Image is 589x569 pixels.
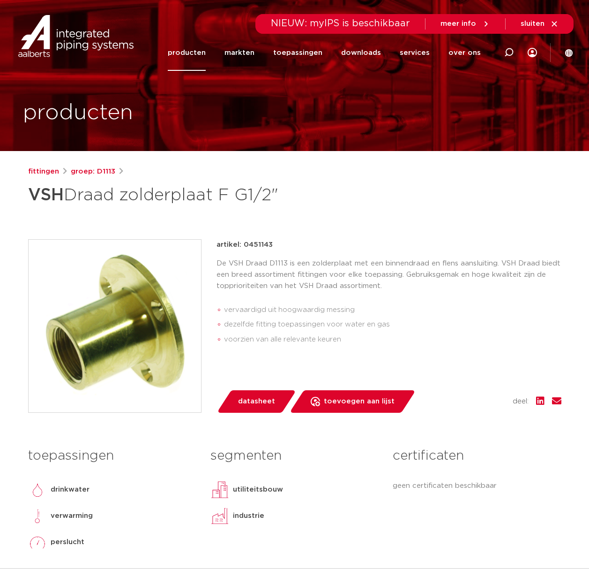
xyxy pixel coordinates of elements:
[23,98,133,128] h1: producten
[440,20,476,27] span: meer info
[216,390,296,413] a: datasheet
[216,239,273,250] p: artikel: 0451143
[28,447,196,465] h3: toepassingen
[210,507,229,525] img: industrie
[210,447,379,465] h3: segmenten
[324,394,395,409] span: toevoegen aan lijst
[238,394,275,409] span: datasheet
[28,480,47,499] img: drinkwater
[521,20,544,27] span: sluiten
[71,166,115,177] a: groep: D1113
[51,537,84,548] p: perslucht
[233,510,264,522] p: industrie
[29,240,201,412] img: Product Image for VSH Draad zolderplaat F G1/2"
[513,396,529,407] span: deel:
[440,20,490,28] a: meer info
[224,332,561,347] li: voorzien van alle relevante keuren
[28,533,47,552] img: perslucht
[168,35,481,71] nav: Menu
[271,19,410,28] span: NIEUW: myIPS is beschikbaar
[51,484,89,495] p: drinkwater
[28,181,380,209] h1: Draad zolderplaat F G1/2"
[233,484,283,495] p: utiliteitsbouw
[400,35,430,71] a: services
[521,20,559,28] a: sluiten
[273,35,322,71] a: toepassingen
[210,480,229,499] img: utiliteitsbouw
[28,507,47,525] img: verwarming
[28,187,64,204] strong: VSH
[224,35,254,71] a: markten
[393,447,561,465] h3: certificaten
[51,510,93,522] p: verwarming
[168,35,206,71] a: producten
[28,166,59,177] a: fittingen
[224,303,561,318] li: vervaardigd uit hoogwaardig messing
[341,35,381,71] a: downloads
[216,258,561,292] p: De VSH Draad D1113 is een zolderplaat met een binnendraad en flens aansluiting. VSH Draad biedt e...
[393,480,561,492] p: geen certificaten beschikbaar
[448,35,481,71] a: over ons
[224,317,561,332] li: dezelfde fitting toepassingen voor water en gas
